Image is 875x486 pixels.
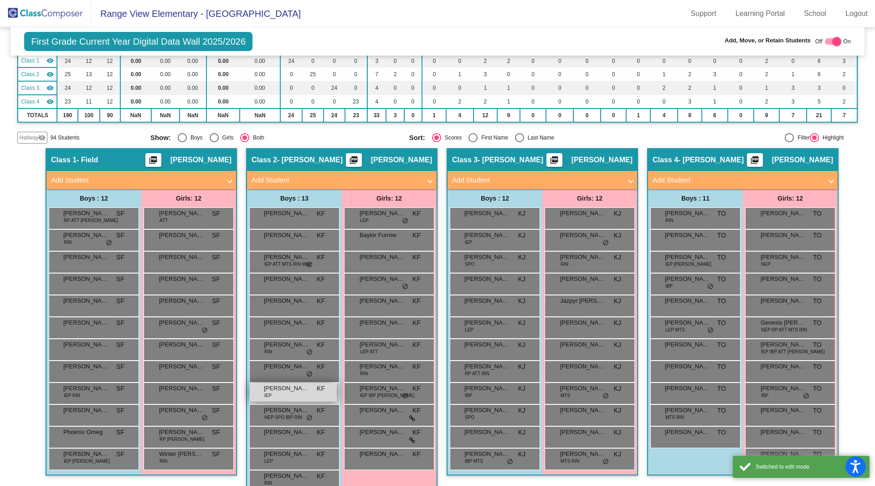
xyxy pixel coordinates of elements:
span: - [PERSON_NAME] [478,155,543,165]
span: KJ [614,253,621,262]
td: 12 [100,95,120,109]
td: 0.00 [206,81,240,95]
span: [PERSON_NAME] [761,231,806,240]
span: [PERSON_NAME] [560,231,606,240]
button: Print Students Details [346,153,362,167]
td: NaN [180,109,206,122]
span: [PERSON_NAME] [63,209,109,218]
td: 6 [702,109,728,122]
td: 0.00 [120,95,151,109]
td: 3 [386,109,404,122]
td: 5 [807,95,831,109]
span: KF [412,231,421,240]
td: 12 [100,54,120,67]
span: First Grade Current Year Digital Data Wall 2025/2026 [24,32,252,51]
mat-expansion-panel-header: Add Student [247,171,437,189]
td: Kirsten Flores - Flores [18,67,57,81]
td: 0 [601,95,627,109]
td: 0.00 [206,95,240,109]
td: 1 [474,81,498,95]
td: 4 [367,81,386,95]
td: 0 [345,81,367,95]
span: KF [317,231,325,240]
td: 0 [546,54,573,67]
td: 0 [728,81,754,95]
mat-icon: picture_as_pdf [549,155,560,168]
td: 4 [446,109,473,122]
span: Add, Move, or Retain Students [725,36,811,45]
span: do_not_disturb_alt [106,239,112,247]
span: Class 1 [21,57,39,65]
td: 0 [546,81,573,95]
td: 6 [807,67,831,81]
td: 0 [302,81,324,95]
td: 12 [78,81,99,95]
a: School [797,6,834,21]
span: TO [717,231,726,240]
td: 4 [367,95,386,109]
span: SF [212,253,220,262]
td: 2 [650,81,678,95]
span: [PERSON_NAME] [159,274,205,284]
span: RIN [665,217,673,224]
td: Sharon Field - Field [18,54,57,67]
span: Show: [150,134,171,142]
span: TO [717,253,726,262]
td: 0.00 [180,95,206,109]
td: NaN [206,109,240,122]
td: 0.00 [151,81,180,95]
td: 2 [446,95,473,109]
td: 0 [520,95,546,109]
td: 0 [601,54,627,67]
td: 0.00 [120,67,151,81]
td: 12 [100,67,120,81]
td: 2 [678,67,702,81]
span: On [844,37,851,46]
td: 0 [573,81,600,95]
td: 0 [573,95,600,109]
td: 0 [601,67,627,81]
td: 1 [626,109,650,122]
div: Girls: 12 [141,189,236,207]
td: 1 [754,81,779,95]
span: NEP [761,261,771,268]
span: Sort: [409,134,425,142]
span: - Field [77,155,98,165]
td: 0.00 [180,81,206,95]
td: 3 [678,95,702,109]
td: Tiffany O'Brien - O'Brien [18,95,57,109]
span: RP ATT [PERSON_NAME] [64,217,118,224]
td: 0 [404,81,422,95]
mat-icon: visibility [46,71,54,78]
div: Highlight [819,134,844,142]
td: 12 [474,109,498,122]
mat-panel-title: Add Student [252,175,421,186]
td: 0 [324,95,345,109]
span: [PERSON_NAME] [761,209,806,218]
button: Print Students Details [145,153,161,167]
td: 23 [345,95,367,109]
td: 2 [754,54,779,67]
span: RIN [64,239,72,246]
td: 25 [302,109,324,122]
span: [PERSON_NAME] [665,209,710,218]
mat-icon: visibility_off [38,134,46,141]
td: 0 [280,67,302,81]
span: [PERSON_NAME] [360,253,405,262]
div: Boys : 12 [448,189,542,207]
div: Girls: 12 [542,189,637,207]
td: 0 [520,54,546,67]
span: SF [212,231,220,240]
td: 0.00 [206,67,240,81]
td: 0 [520,67,546,81]
span: Class 2 [252,155,277,165]
span: KJ [614,231,621,240]
td: 0 [280,81,302,95]
td: 1 [422,109,447,122]
td: 24 [280,54,302,67]
td: 3 [807,81,831,95]
span: - [PERSON_NAME] [277,155,343,165]
span: SF [212,209,220,218]
div: Scores [441,134,462,142]
span: - [PERSON_NAME] [678,155,744,165]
